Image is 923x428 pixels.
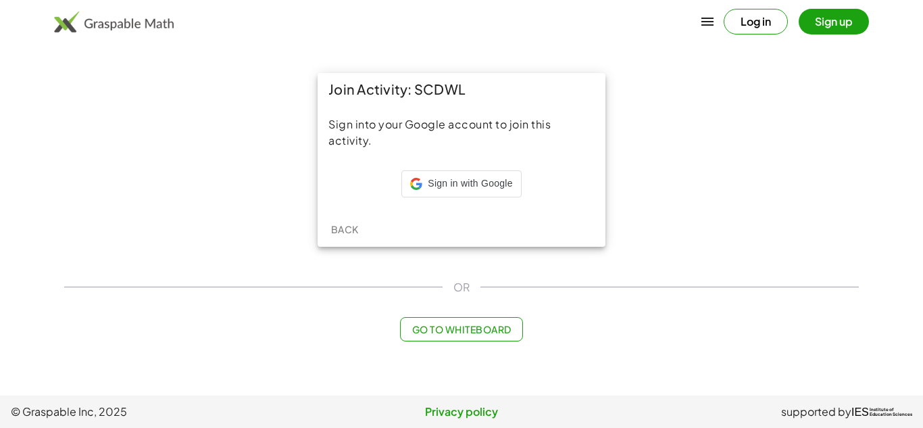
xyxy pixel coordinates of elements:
span: Sign in with Google [428,177,512,191]
span: © Graspable Inc, 2025 [11,404,311,420]
a: IESInstitute ofEducation Sciences [851,404,912,420]
span: supported by [781,404,851,420]
span: Institute of Education Sciences [870,408,912,417]
div: Sign in with Google [401,170,521,197]
span: Back [330,223,358,235]
button: Sign up [799,9,869,34]
button: Go to Whiteboard [400,317,522,341]
a: Privacy policy [311,404,612,420]
button: Log in [724,9,788,34]
span: Go to Whiteboard [411,323,511,335]
div: Join Activity: SCDWL [318,73,605,105]
button: Back [323,217,366,241]
span: OR [453,279,470,295]
div: Sign into your Google account to join this activity. [328,116,595,149]
span: IES [851,406,869,419]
